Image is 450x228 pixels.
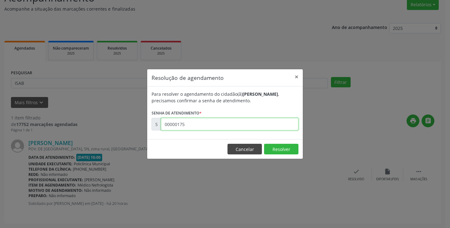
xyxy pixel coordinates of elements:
div: S [152,118,161,130]
button: Resolver [264,144,298,154]
button: Cancelar [227,144,262,154]
h5: Resolução de agendamento [152,74,224,82]
b: [PERSON_NAME] [242,91,278,97]
div: Para resolver o agendamento do cidadão(ã) , precisamos confirmar a senha de atendimento. [152,91,298,104]
button: Close [290,69,303,85]
label: Senha de atendimento [152,108,202,118]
